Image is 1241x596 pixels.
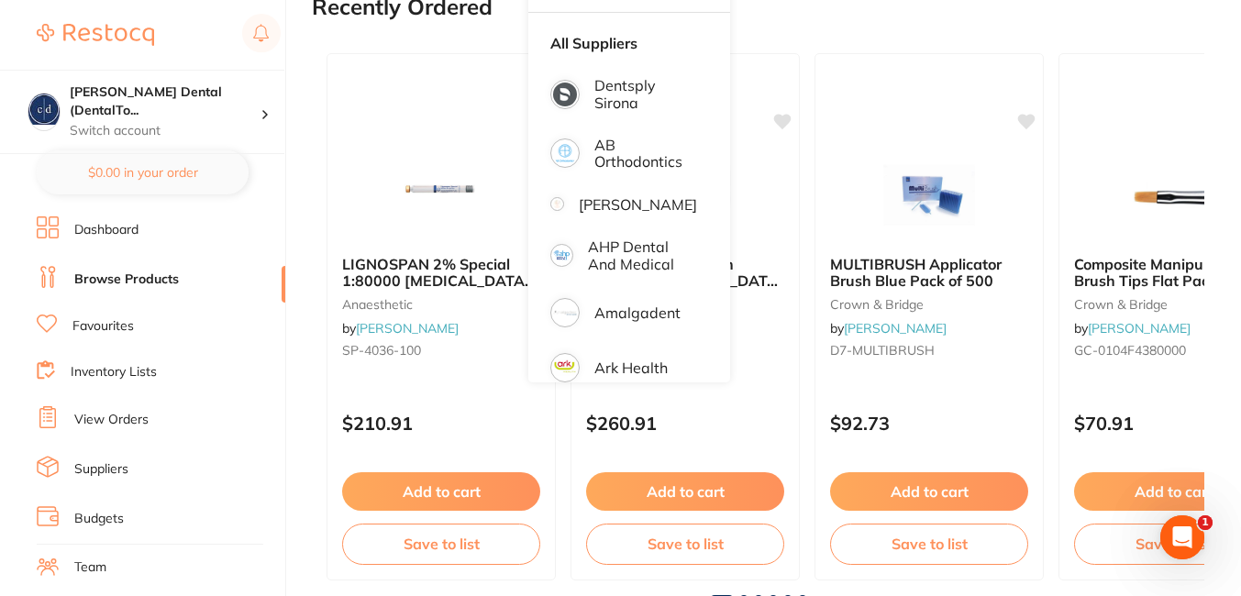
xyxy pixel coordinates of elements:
[342,320,459,337] span: by
[830,524,1028,564] button: Save to list
[342,524,540,564] button: Save to list
[536,24,723,62] li: Clear selection
[74,411,149,429] a: View Orders
[74,558,106,577] a: Team
[71,363,157,381] a: Inventory Lists
[74,221,139,239] a: Dashboard
[1088,320,1191,337] a: [PERSON_NAME]
[553,301,577,325] img: Amalgadent
[550,35,637,51] strong: All Suppliers
[830,256,1028,290] b: MULTIBRUSH Applicator Brush Blue Pack of 500
[830,413,1028,434] p: $92.73
[830,320,947,337] span: by
[74,270,179,289] a: Browse Products
[72,317,134,336] a: Favourites
[70,83,260,119] h4: Crotty Dental (DentalTown 4)
[356,320,459,337] a: [PERSON_NAME]
[830,297,1028,312] small: crown & bridge
[594,77,697,111] p: Dentsply Sirona
[37,150,249,194] button: $0.00 in your order
[553,141,577,165] img: AB Orthodontics
[1074,320,1191,337] span: by
[553,356,577,380] img: Ark Health
[342,256,540,290] b: LIGNOSPAN 2% Special 1:80000 adrenalin 2.2ml 2xBox 50
[553,200,561,208] img: Adam Dental
[588,238,697,272] p: AHP Dental and Medical
[37,14,154,56] a: Restocq Logo
[553,83,577,106] img: Dentsply Sirona
[74,460,128,479] a: Suppliers
[74,510,124,528] a: Budgets
[342,297,540,312] small: anaesthetic
[1198,515,1213,530] span: 1
[844,320,947,337] a: [PERSON_NAME]
[586,472,784,511] button: Add to cart
[594,137,697,171] p: AB Orthodontics
[28,94,60,125] img: Crotty Dental (DentalTown 4)
[382,149,501,241] img: LIGNOSPAN 2% Special 1:80000 adrenalin 2.2ml 2xBox 50
[579,196,697,213] p: [PERSON_NAME]
[553,247,571,264] img: AHP Dental and Medical
[342,343,540,358] small: SP-4036-100
[586,524,784,564] button: Save to list
[830,343,1028,358] small: D7-MULTIBRUSH
[586,413,784,434] p: $260.91
[594,359,668,376] p: Ark Health
[1114,149,1233,241] img: Composite Manipulation Brush Tips Flat Pack of 10
[37,24,154,46] img: Restocq Logo
[870,149,989,241] img: MULTIBRUSH Applicator Brush Blue Pack of 500
[342,472,540,511] button: Add to cart
[594,304,681,321] p: Amalgadent
[1160,515,1204,559] iframe: Intercom live chat
[70,122,260,140] p: Switch account
[830,472,1028,511] button: Add to cart
[342,413,540,434] p: $210.91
